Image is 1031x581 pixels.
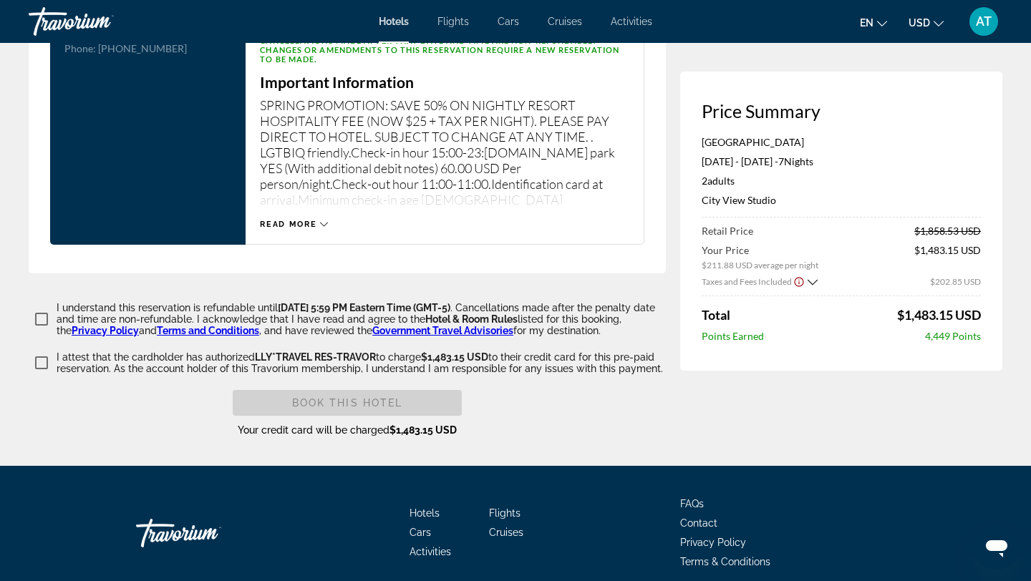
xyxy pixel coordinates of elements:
[930,276,981,287] span: $202.85 USD
[57,351,666,374] p: I attest that the cardholder has authorized to charge to their credit card for this pre-paid rese...
[255,351,376,363] span: LLY*TRAVEL RES-TRAVOR
[909,17,930,29] span: USD
[72,325,139,336] a: Privacy Policy
[909,12,944,33] button: Change currency
[702,330,764,342] span: Points Earned
[260,97,629,205] p: SPRING PROMOTION: SAVE 50% ON NIGHTLY RESORT HOSPITALITY FEE (NOW $25 + TAX PER NIGHT). PLEASE PA...
[778,155,784,167] span: 7
[976,14,992,29] span: AT
[860,17,873,29] span: en
[410,546,451,557] a: Activities
[860,12,887,33] button: Change language
[372,325,513,336] a: Government Travel Advisories
[702,225,753,237] span: Retail Price
[965,6,1002,36] button: User Menu
[702,260,818,270] span: $211.88 USD average per night
[702,100,981,122] h3: Price Summary
[680,556,770,567] a: Terms & Conditions
[425,313,518,325] span: Hotel & Room Rules
[389,424,457,436] span: $1,483.15 USD
[410,507,440,519] a: Hotels
[914,225,981,237] span: $1,858.53 USD
[897,307,981,323] span: $1,483.15 USD
[489,507,521,519] a: Flights
[260,220,316,229] span: Read more
[784,155,813,167] span: Nights
[680,498,704,509] a: FAQs
[136,512,279,555] a: Travorium
[702,274,818,288] button: Show Taxes and Fees breakdown
[57,302,666,336] p: I understand this reservation is refundable until . Cancellations made after the penalty date and...
[278,302,450,313] span: [DATE] 5:59 PM Eastern Time (GMT-5)
[379,16,409,27] a: Hotels
[548,16,582,27] a: Cruises
[93,42,187,54] span: : [PHONE_NUMBER]
[421,351,488,363] span: $1,483.15 USD
[702,155,981,167] p: [DATE] - [DATE] -
[611,16,652,27] a: Activities
[260,26,619,64] span: This rate is refundable until . Cancellations made after that date and time are non-refundable. C...
[914,244,981,270] span: $1,483.15 USD
[707,175,735,187] span: Adults
[702,244,818,256] span: Your Price
[702,175,735,187] span: 2
[702,307,730,323] span: Total
[498,16,519,27] a: Cars
[489,527,523,538] a: Cruises
[793,275,805,288] button: Show Taxes and Fees disclaimer
[702,276,792,287] span: Taxes and Fees Included
[410,527,431,538] a: Cars
[260,219,328,230] button: Read more
[702,136,981,148] p: [GEOGRAPHIC_DATA]
[64,42,93,54] span: Phone
[29,3,172,40] a: Travorium
[157,325,259,336] a: Terms and Conditions
[680,517,717,529] a: Contact
[437,16,469,27] a: Flights
[702,194,981,206] p: City View Studio
[974,524,1020,570] iframe: Button to launch messaging window
[238,424,457,436] span: Your credit card will be charged
[925,330,981,342] span: 4,449 Points
[260,74,629,90] h3: Important Information
[680,537,746,548] a: Privacy Policy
